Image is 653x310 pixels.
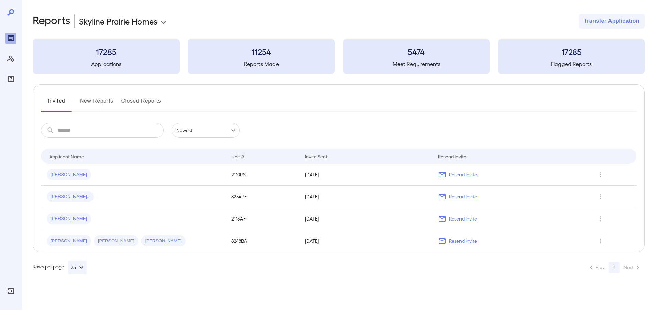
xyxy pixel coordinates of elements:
[33,14,70,29] h2: Reports
[172,123,240,138] div: Newest
[5,53,16,64] div: Manage Users
[449,215,477,222] p: Resend Invite
[47,194,94,200] span: [PERSON_NAME]..
[33,261,87,274] div: Rows per page
[579,14,645,29] button: Transfer Application
[68,261,87,274] button: 25
[5,33,16,44] div: Reports
[141,238,186,244] span: [PERSON_NAME]
[226,208,300,230] td: 2113AF
[343,46,490,57] h3: 5474
[300,164,433,186] td: [DATE]
[300,186,433,208] td: [DATE]
[49,152,84,160] div: Applicant Name
[188,60,335,68] h5: Reports Made
[438,152,466,160] div: Resend Invite
[47,172,91,178] span: [PERSON_NAME]
[188,46,335,57] h3: 11254
[5,285,16,296] div: Log Out
[47,216,91,222] span: [PERSON_NAME]
[300,208,433,230] td: [DATE]
[79,16,157,27] p: Skyline Prairie Homes
[595,213,606,224] button: Row Actions
[498,46,645,57] h3: 17285
[226,164,300,186] td: 2110PS
[231,152,244,160] div: Unit #
[449,193,477,200] p: Resend Invite
[595,191,606,202] button: Row Actions
[41,96,72,112] button: Invited
[343,60,490,68] h5: Meet Requirements
[5,74,16,84] div: FAQ
[80,96,113,112] button: New Reports
[498,60,645,68] h5: Flagged Reports
[300,230,433,252] td: [DATE]
[609,262,620,273] button: page 1
[595,235,606,246] button: Row Actions
[449,238,477,244] p: Resend Invite
[94,238,138,244] span: [PERSON_NAME]
[449,171,477,178] p: Resend Invite
[305,152,328,160] div: Invite Sent
[33,39,645,74] summary: 17285Applications11254Reports Made5474Meet Requirements17285Flagged Reports
[47,238,91,244] span: [PERSON_NAME]
[33,60,180,68] h5: Applications
[33,46,180,57] h3: 17285
[226,230,300,252] td: 8248BA
[121,96,161,112] button: Closed Reports
[226,186,300,208] td: 8254PF
[584,262,645,273] nav: pagination navigation
[595,169,606,180] button: Row Actions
